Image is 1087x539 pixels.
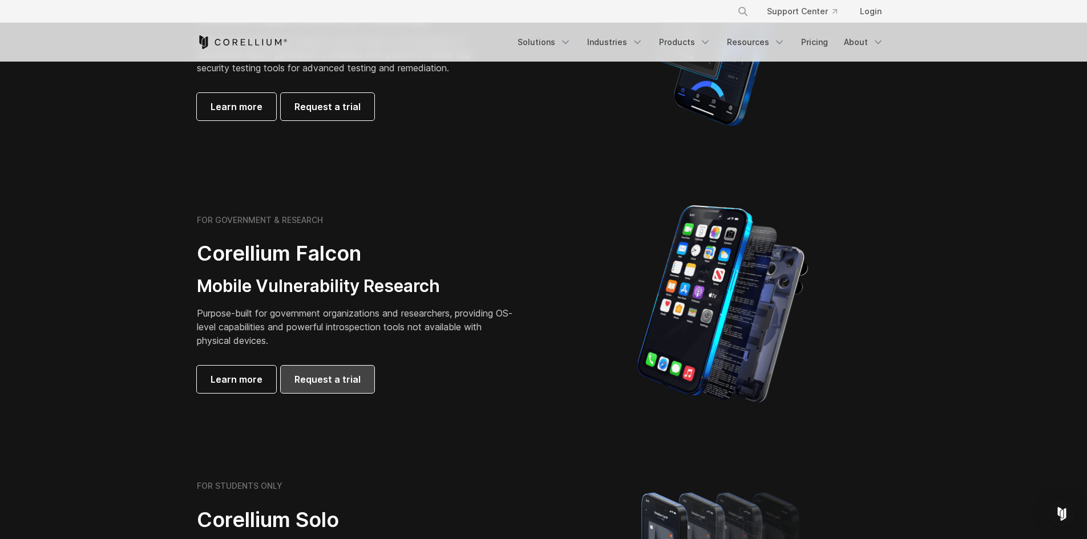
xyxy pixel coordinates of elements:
span: Request a trial [294,372,361,386]
h6: FOR STUDENTS ONLY [197,481,282,491]
a: Support Center [758,1,846,22]
span: Learn more [211,372,262,386]
button: Search [733,1,753,22]
div: Navigation Menu [511,32,891,52]
a: Pricing [794,32,835,52]
h3: Mobile Vulnerability Research [197,275,516,297]
a: Request a trial [281,366,374,393]
span: Request a trial [294,100,361,114]
a: Learn more [197,93,276,120]
span: Learn more [211,100,262,114]
h2: Corellium Solo [197,507,516,533]
a: About [837,32,891,52]
div: Open Intercom Messenger [1048,500,1076,528]
a: Login [851,1,891,22]
div: Navigation Menu [724,1,891,22]
a: Industries [580,32,650,52]
h2: Corellium Falcon [197,241,516,266]
p: Purpose-built for government organizations and researchers, providing OS-level capabilities and p... [197,306,516,347]
a: Products [652,32,718,52]
a: Solutions [511,32,578,52]
h6: FOR GOVERNMENT & RESEARCH [197,215,323,225]
a: Corellium Home [197,35,288,49]
a: Request a trial [281,93,374,120]
img: iPhone model separated into the mechanics used to build the physical device. [637,204,809,404]
a: Resources [720,32,792,52]
a: Learn more [197,366,276,393]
